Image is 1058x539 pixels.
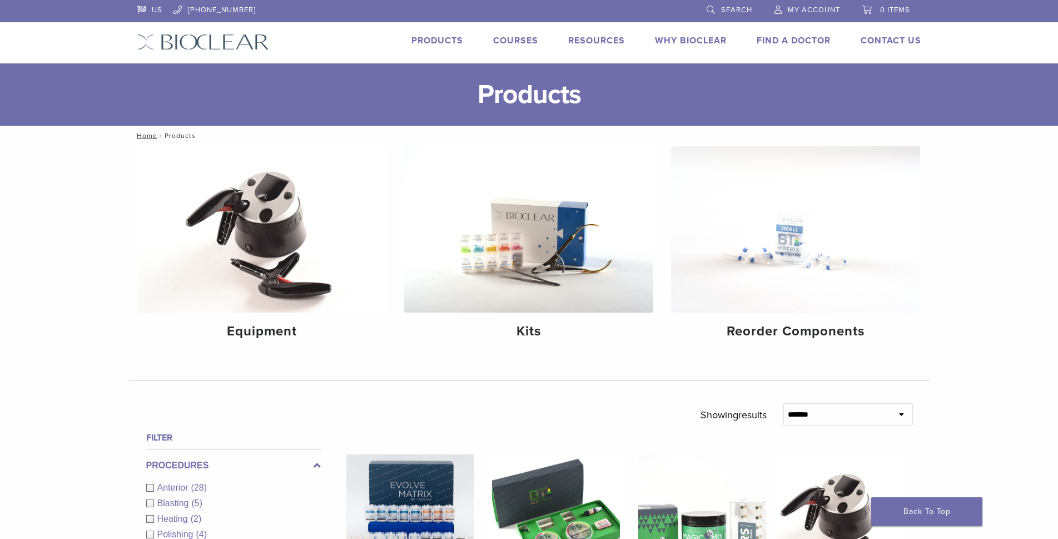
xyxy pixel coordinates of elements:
img: Equipment [138,146,387,313]
h4: Equipment [147,322,378,342]
a: Find A Doctor [757,35,831,46]
span: My Account [788,6,840,14]
span: / [157,133,165,139]
span: (28) [191,483,207,492]
span: (2) [191,514,202,523]
img: Reorder Components [671,146,920,313]
a: Courses [493,35,538,46]
span: Heating [157,514,191,523]
img: Kits [404,146,653,313]
span: 0 items [880,6,910,14]
label: Procedures [146,459,321,472]
a: Reorder Components [671,146,920,349]
a: Products [411,35,463,46]
a: Back To Top [871,497,982,526]
span: Anterior [157,483,191,492]
h4: Filter [146,431,321,444]
nav: Products [129,126,930,146]
span: (4) [196,530,207,539]
span: Search [721,6,752,14]
a: Why Bioclear [655,35,727,46]
a: Kits [404,146,653,349]
h4: Reorder Components [680,322,911,342]
p: Showing results [701,403,767,427]
span: Blasting [157,498,192,508]
a: Home [133,132,157,140]
a: Equipment [138,146,387,349]
a: Resources [568,35,625,46]
img: Bioclear [137,34,269,50]
span: (5) [191,498,202,508]
h4: Kits [413,322,644,342]
span: Polishing [157,530,196,539]
a: Contact Us [861,35,921,46]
